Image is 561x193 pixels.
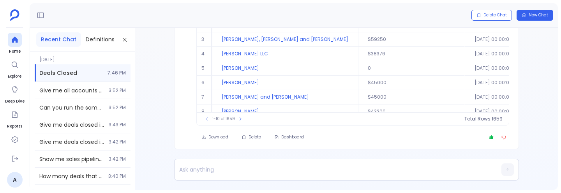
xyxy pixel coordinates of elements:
[197,104,212,119] td: 8
[39,121,104,129] span: Give me deals closed in 2015
[197,32,212,47] td: 3
[109,104,126,111] span: 3:52 PM
[197,76,212,90] td: 6
[7,108,22,129] a: Reports
[8,58,22,80] a: Explore
[39,155,104,163] span: Show me sales pipeline analysis for last 2 years
[8,73,22,80] span: Explore
[281,135,304,140] span: Dashboard
[236,132,266,143] button: Delete
[5,133,24,154] a: Requests
[5,148,24,154] span: Requests
[197,90,212,104] td: 7
[269,132,309,143] button: Dashboard
[212,47,358,61] td: [PERSON_NAME] LLC
[196,132,233,143] button: Download
[358,90,465,104] td: $45000
[208,135,228,140] span: Download
[212,90,358,104] td: [PERSON_NAME] and [PERSON_NAME]
[358,104,465,119] td: $43200
[464,116,492,122] span: Total Rows:
[36,32,81,47] button: Recent Chat
[39,172,104,180] span: How many deals that were closed in the last 3 years have stopped used the service
[212,116,235,122] span: 1-10 of 1659
[107,70,126,76] span: 7:46 PM
[358,76,465,90] td: $45000
[109,122,126,128] span: 3:43 PM
[5,98,25,104] span: Deep Dive
[35,52,131,63] span: [DATE]
[249,135,261,140] span: Delete
[108,173,126,179] span: 3:40 PM
[7,172,23,188] a: A
[109,87,126,94] span: 3:52 PM
[517,10,553,21] button: New Chat
[39,87,104,94] span: Give me all accounts with ARR greater than 100k
[197,61,212,76] td: 5
[212,61,358,76] td: [PERSON_NAME]
[8,48,22,55] span: Home
[39,104,104,112] span: Can you run the same analysis for last 1 year?
[109,156,126,162] span: 3:42 PM
[358,61,465,76] td: 0
[212,104,358,119] td: [PERSON_NAME]
[8,33,22,55] a: Home
[529,12,548,18] span: New Chat
[492,116,503,122] span: 1659
[5,83,25,104] a: Deep Dive
[39,69,102,77] span: Deals Closed
[39,138,104,146] span: Give me deals closed in 2039
[10,9,19,21] img: petavue logo
[358,32,465,47] td: $59250
[109,139,126,145] span: 3:42 PM
[81,32,119,47] button: Definitions
[483,12,507,18] span: Delete Chat
[197,47,212,61] td: 4
[212,32,358,47] td: [PERSON_NAME], [PERSON_NAME] and [PERSON_NAME]
[7,123,22,129] span: Reports
[471,10,512,21] button: Delete Chat
[212,76,358,90] td: [PERSON_NAME]
[358,47,465,61] td: $38376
